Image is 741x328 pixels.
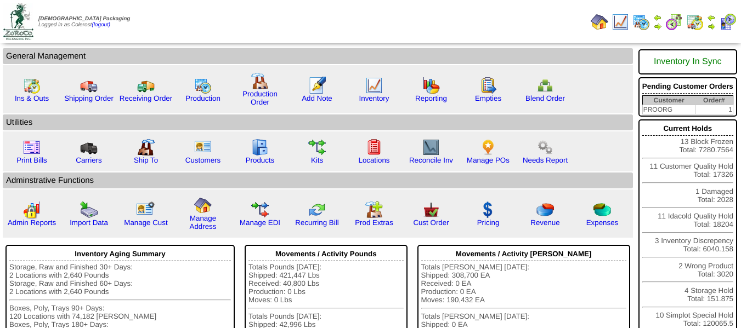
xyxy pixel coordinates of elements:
td: Adminstrative Functions [3,172,633,188]
a: (logout) [92,22,110,28]
a: Expenses [586,218,619,227]
div: Inventory In Sync [642,51,733,72]
div: Movements / Activity [PERSON_NAME] [421,247,626,261]
a: Ship To [134,156,158,164]
div: Current Holds [642,122,733,136]
a: Customers [185,156,220,164]
a: Manage POs [467,156,510,164]
img: truck2.gif [137,77,155,94]
a: Manage Address [190,214,217,231]
a: Products [246,156,275,164]
img: edi.gif [251,201,269,218]
a: Ins & Outs [15,94,49,102]
a: Blend Order [525,94,565,102]
a: Locations [358,156,389,164]
img: locations.gif [365,139,383,156]
img: workflow.png [536,139,554,156]
a: Reporting [415,94,447,102]
a: Revenue [530,218,559,227]
td: 1 [695,105,733,114]
img: pie_chart2.png [593,201,611,218]
img: invoice2.gif [23,139,41,156]
a: Kits [311,156,323,164]
a: Empties [475,94,501,102]
a: Recurring Bill [295,218,338,227]
img: import.gif [80,201,98,218]
img: calendarinout.gif [686,13,704,31]
img: calendarblend.gif [665,13,683,31]
img: arrowleft.gif [707,13,716,22]
img: orders.gif [308,77,326,94]
img: workorder.gif [479,77,497,94]
a: Print Bills [16,156,47,164]
img: line_graph2.gif [422,139,440,156]
img: zoroco-logo-small.webp [3,3,33,40]
img: arrowright.gif [653,22,662,31]
img: line_graph.gif [365,77,383,94]
span: Logged in as Colerost [38,16,130,28]
a: Inventory [359,94,389,102]
img: truck.gif [80,77,98,94]
img: calendarcustomer.gif [719,13,737,31]
img: reconcile.gif [308,201,326,218]
a: Prod Extras [355,218,393,227]
img: line_graph.gif [612,13,629,31]
a: Receiving Order [120,94,172,102]
a: Shipping Order [64,94,114,102]
a: Manage Cust [124,218,167,227]
th: Customer [642,96,695,105]
a: Import Data [70,218,108,227]
img: managecust.png [136,201,156,218]
a: Production Order [242,90,278,106]
a: Needs Report [523,156,568,164]
img: arrowright.gif [707,22,716,31]
a: Reconcile Inv [409,156,453,164]
img: factory.gif [251,72,269,90]
img: cust_order.png [422,201,440,218]
img: truck3.gif [80,139,98,156]
img: graph.gif [422,77,440,94]
div: Inventory Aging Summary [9,247,231,261]
img: customers.gif [194,139,212,156]
img: home.gif [591,13,608,31]
td: Utilities [3,114,633,130]
a: Add Note [302,94,332,102]
a: Carriers [76,156,101,164]
img: home.gif [194,197,212,214]
a: Production [185,94,220,102]
img: prodextras.gif [365,201,383,218]
th: Order# [695,96,733,105]
a: Admin Reports [8,218,56,227]
div: Pending Customer Orders [642,79,733,94]
img: dollar.gif [479,201,497,218]
span: [DEMOGRAPHIC_DATA] Packaging [38,16,130,22]
img: factory2.gif [137,139,155,156]
img: calendarprod.gif [194,77,212,94]
img: po.png [479,139,497,156]
td: General Management [3,48,633,64]
img: workflow.gif [308,139,326,156]
a: Manage EDI [240,218,280,227]
img: calendarprod.gif [632,13,650,31]
a: Pricing [477,218,500,227]
img: graph2.png [23,201,41,218]
a: Cust Order [413,218,449,227]
img: pie_chart.png [536,201,554,218]
td: PROORG [642,105,695,114]
img: network.png [536,77,554,94]
img: cabinet.gif [251,139,269,156]
img: calendarinout.gif [23,77,41,94]
img: arrowleft.gif [653,13,662,22]
div: Movements / Activity Pounds [248,247,403,261]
